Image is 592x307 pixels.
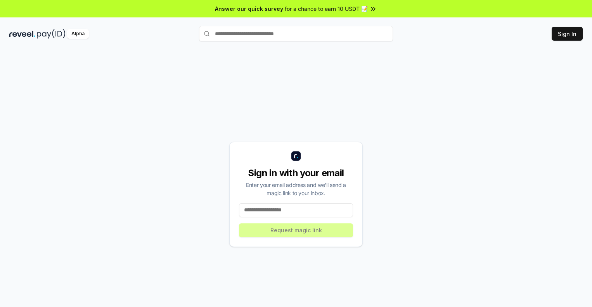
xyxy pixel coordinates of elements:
[67,29,89,39] div: Alpha
[239,181,353,197] div: Enter your email address and we’ll send a magic link to your inbox.
[291,151,301,161] img: logo_small
[37,29,66,39] img: pay_id
[239,167,353,179] div: Sign in with your email
[215,5,283,13] span: Answer our quick survey
[9,29,35,39] img: reveel_dark
[552,27,583,41] button: Sign In
[285,5,368,13] span: for a chance to earn 10 USDT 📝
